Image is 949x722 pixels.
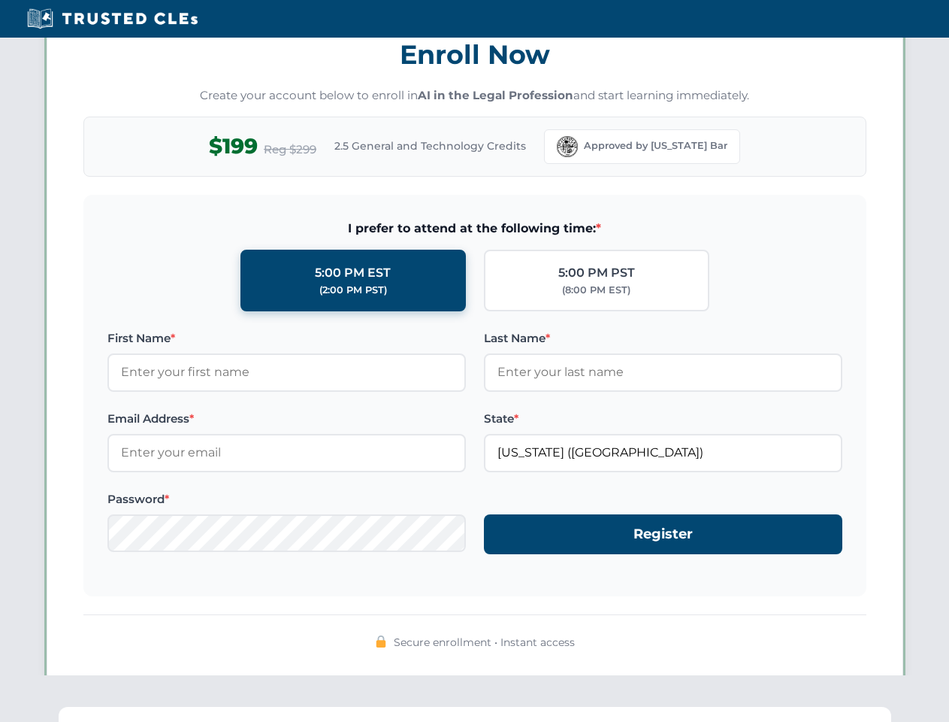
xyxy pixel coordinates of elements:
[558,263,635,283] div: 5:00 PM PST
[375,636,387,648] img: 🔒
[107,490,466,508] label: Password
[584,138,727,153] span: Approved by [US_STATE] Bar
[315,263,391,283] div: 5:00 PM EST
[264,141,316,159] span: Reg $299
[107,329,466,347] label: First Name
[557,136,578,157] img: Florida Bar
[484,353,842,391] input: Enter your last name
[107,353,466,391] input: Enter your first name
[562,283,630,298] div: (8:00 PM EST)
[83,31,866,78] h3: Enroll Now
[107,410,466,428] label: Email Address
[484,434,842,472] input: Florida (FL)
[418,88,573,102] strong: AI in the Legal Profession
[394,634,575,651] span: Secure enrollment • Instant access
[107,219,842,238] span: I prefer to attend at the following time:
[23,8,202,30] img: Trusted CLEs
[484,410,842,428] label: State
[83,87,866,105] p: Create your account below to enroll in and start learning immediately.
[484,514,842,554] button: Register
[107,434,466,472] input: Enter your email
[209,129,258,163] span: $199
[484,329,842,347] label: Last Name
[334,138,526,154] span: 2.5 General and Technology Credits
[319,283,387,298] div: (2:00 PM PST)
